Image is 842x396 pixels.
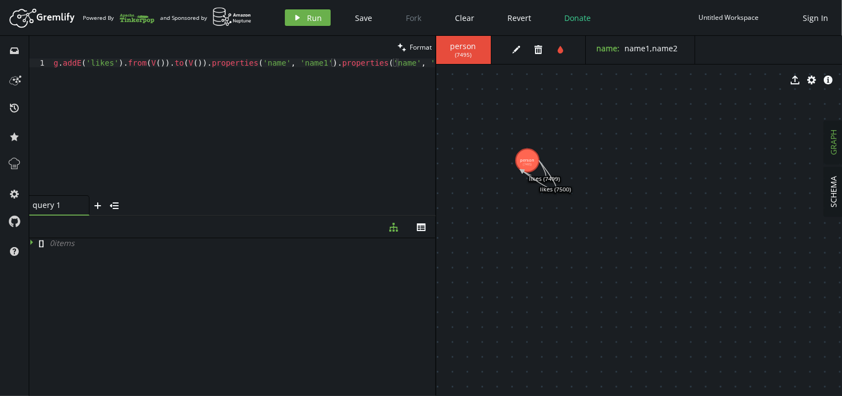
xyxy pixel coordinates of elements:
span: 0 item s [50,238,75,248]
div: Untitled Workspace [699,13,759,22]
div: 1 [29,58,51,67]
span: Clear [456,13,475,23]
button: Fork [398,9,431,26]
span: ( 7495 ) [455,51,472,58]
label: name : [597,43,620,53]
button: Revert [500,9,540,26]
span: Revert [508,13,532,23]
span: Donate [565,13,591,23]
img: AWS Neptune [213,7,252,26]
tspan: (7495) [523,162,532,167]
button: Clear [447,9,483,26]
span: [ [39,238,41,248]
text: likes (7499) [529,175,560,183]
div: and Sponsored by [160,7,252,28]
button: Sign In [797,9,834,26]
span: SCHEMA [829,176,839,208]
text: likes (7500) [539,186,570,194]
span: Sign In [803,13,828,23]
span: GRAPH [829,130,839,156]
span: query 1 [33,200,77,210]
span: person [447,41,480,51]
button: Run [285,9,331,26]
button: Format [394,36,436,58]
span: ] [41,238,44,248]
span: Fork [406,13,422,23]
div: Powered By [83,8,155,28]
span: Save [356,13,373,23]
tspan: person [520,157,534,163]
button: Donate [557,9,600,26]
span: name1,name2 [625,43,678,53]
span: Run [308,13,322,23]
span: Format [410,42,432,52]
button: Save [347,9,381,26]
